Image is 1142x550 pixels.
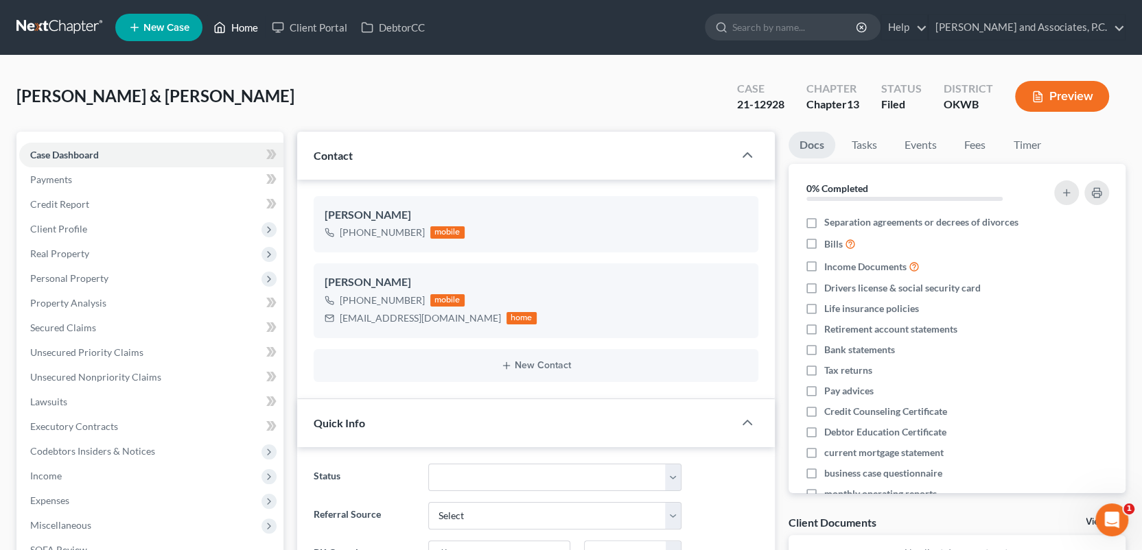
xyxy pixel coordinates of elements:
strong: 0% Completed [806,182,868,194]
span: Tax returns [824,363,872,377]
a: DebtorCC [354,15,432,40]
a: Property Analysis [19,291,283,315]
span: Personal Property [30,272,108,284]
a: Tasks [841,132,888,158]
a: Fees [953,132,997,158]
span: business case questionnaire [824,466,942,480]
div: [PERSON_NAME] [325,274,747,291]
span: Bills [824,237,843,251]
span: Separation agreements or decrees of divorces [824,215,1018,229]
span: New Case [143,23,189,33]
span: Real Property [30,248,89,259]
a: Executory Contracts [19,414,283,439]
div: 21-12928 [737,97,784,112]
span: Unsecured Priority Claims [30,346,143,358]
div: Client Documents [789,515,876,529]
div: [PHONE_NUMBER] [340,226,425,239]
a: [PERSON_NAME] and Associates, P.C. [929,15,1125,40]
a: Credit Report [19,192,283,217]
a: Home [207,15,265,40]
span: 1 [1123,503,1134,514]
span: Contact [314,149,353,162]
span: Credit Report [30,198,89,210]
label: Status [307,464,421,491]
div: Filed [881,97,922,112]
span: Lawsuits [30,396,67,407]
div: Status [881,81,922,97]
button: New Contact [325,360,747,371]
span: [PERSON_NAME] & [PERSON_NAME] [16,86,294,106]
span: Executory Contracts [30,420,118,432]
div: [PERSON_NAME] [325,207,747,224]
span: Payments [30,174,72,185]
div: mobile [430,226,465,239]
span: Retirement account statements [824,322,957,336]
input: Search by name... [732,14,858,40]
span: Quick Info [314,416,365,429]
div: [PHONE_NUMBER] [340,294,425,307]
label: Referral Source [307,502,421,529]
a: Client Portal [265,15,354,40]
a: Payments [19,167,283,192]
a: View All [1086,517,1120,527]
a: Help [881,15,927,40]
span: Client Profile [30,223,87,235]
span: Secured Claims [30,322,96,333]
div: District [944,81,993,97]
span: monthly operating reports [824,487,937,501]
div: mobile [430,294,465,307]
span: Property Analysis [30,297,106,309]
a: Unsecured Nonpriority Claims [19,365,283,390]
span: Income [30,470,62,481]
div: [EMAIL_ADDRESS][DOMAIN_NAME] [340,311,501,325]
a: Case Dashboard [19,143,283,167]
span: Income Documents [824,260,907,274]
button: Preview [1015,81,1109,112]
iframe: Intercom live chat [1095,503,1128,536]
a: Timer [1003,132,1052,158]
span: Credit Counseling Certificate [824,405,947,418]
a: Secured Claims [19,315,283,340]
a: Docs [789,132,835,158]
div: Chapter [806,81,859,97]
div: OKWB [944,97,993,112]
a: Unsecured Priority Claims [19,340,283,365]
div: home [506,312,537,324]
span: Drivers license & social security card [824,281,981,295]
span: Bank statements [824,343,895,357]
span: Life insurance policies [824,302,919,315]
div: Chapter [806,97,859,112]
span: Codebtors Insiders & Notices [30,445,155,457]
span: Expenses [30,494,69,506]
span: Miscellaneous [30,519,91,531]
span: Case Dashboard [30,149,99,160]
a: Lawsuits [19,390,283,414]
span: Pay advices [824,384,874,398]
span: 13 [847,97,859,110]
span: Debtor Education Certificate [824,425,946,439]
span: Unsecured Nonpriority Claims [30,371,161,383]
a: Events [894,132,948,158]
div: Case [737,81,784,97]
span: current mortgage statement [824,446,944,459]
